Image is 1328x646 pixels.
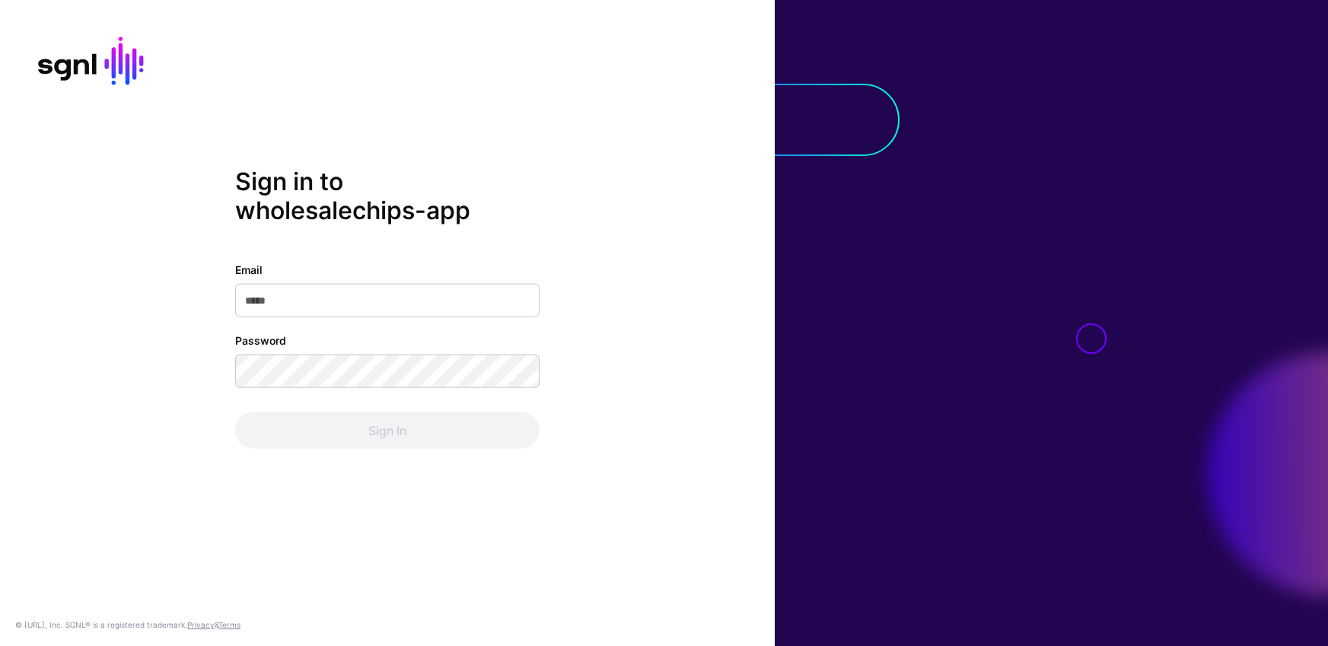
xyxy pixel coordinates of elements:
[235,167,540,225] h2: Sign in to wholesalechips-app
[15,619,240,631] div: © [URL], Inc. SGNL® is a registered trademark. &
[218,620,240,629] a: Terms
[235,333,286,348] label: Password
[235,262,263,278] label: Email
[187,620,215,629] a: Privacy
